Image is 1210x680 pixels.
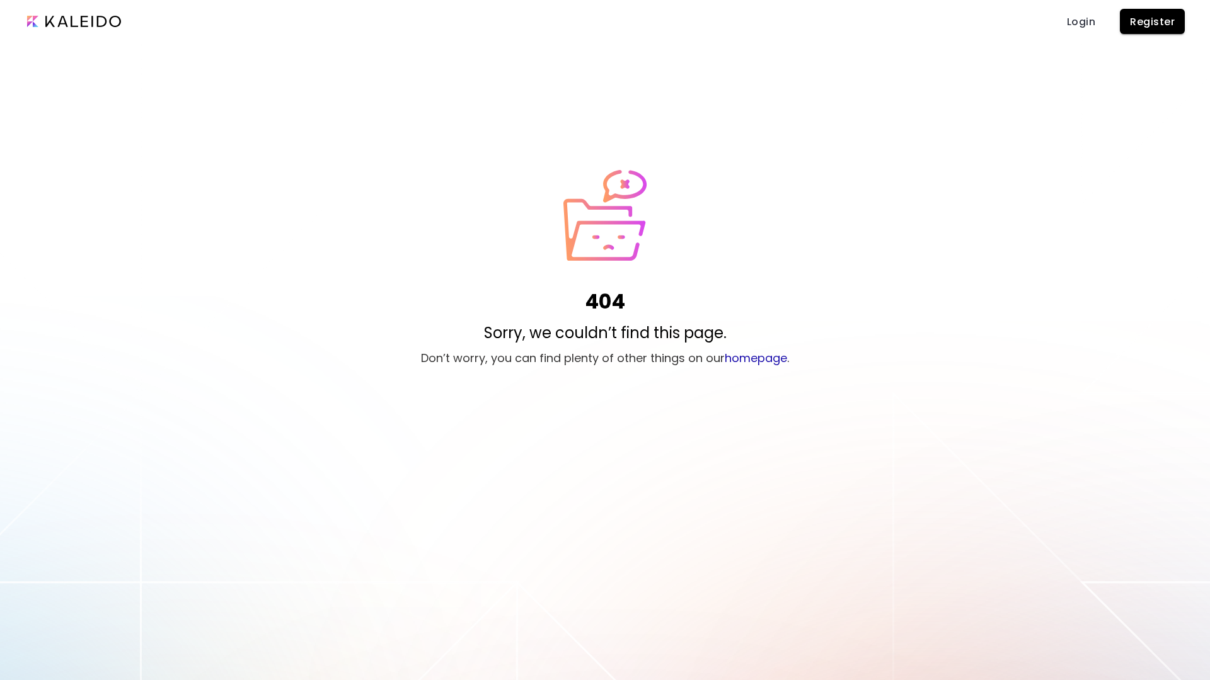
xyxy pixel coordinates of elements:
p: Sorry, we couldn’t find this page. [484,322,727,344]
span: Login [1066,15,1096,28]
p: Don’t worry, you can find plenty of other things on our . [421,349,789,366]
h1: 404 [585,286,625,317]
span: Register [1130,15,1175,28]
a: homepage [725,350,787,366]
button: Register [1120,9,1185,34]
a: Login [1061,9,1101,34]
